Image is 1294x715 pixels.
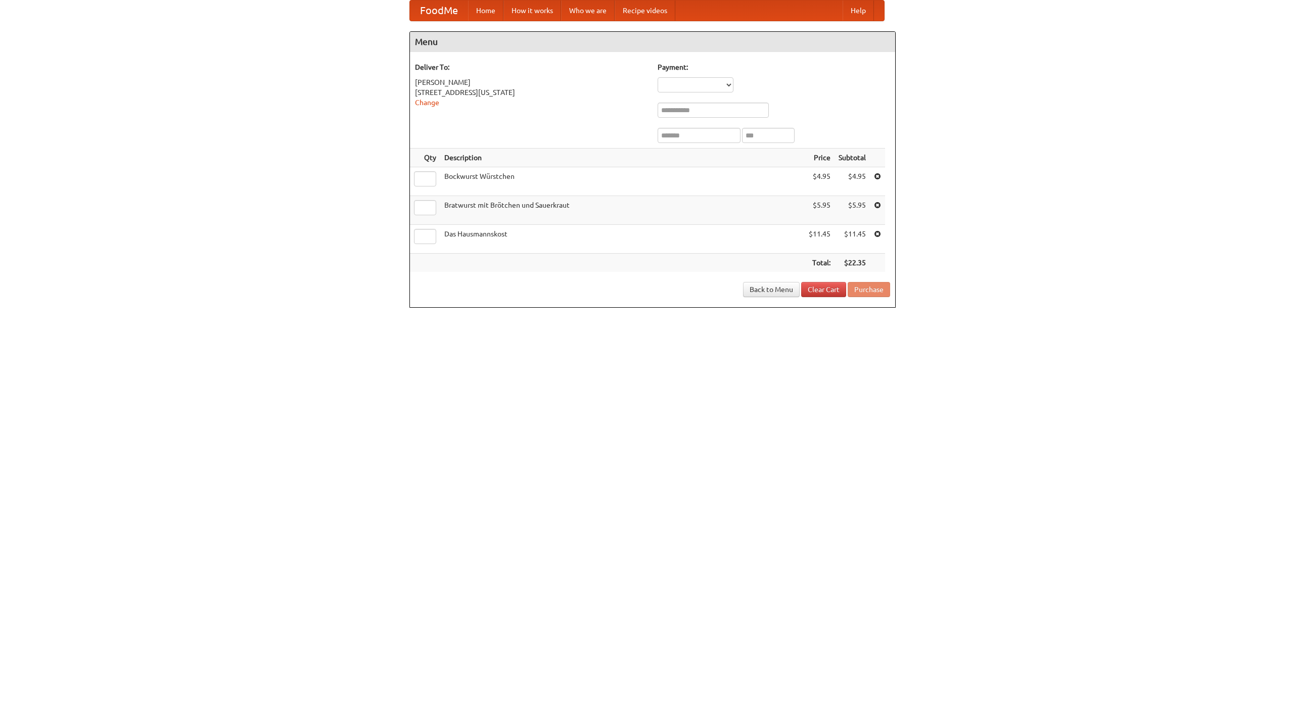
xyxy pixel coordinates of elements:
[503,1,561,21] a: How it works
[415,99,439,107] a: Change
[801,282,846,297] a: Clear Cart
[561,1,615,21] a: Who we are
[835,225,870,254] td: $11.45
[440,196,805,225] td: Bratwurst mit Brötchen und Sauerkraut
[743,282,800,297] a: Back to Menu
[805,196,835,225] td: $5.95
[835,196,870,225] td: $5.95
[805,254,835,272] th: Total:
[410,32,895,52] h4: Menu
[468,1,503,21] a: Home
[415,87,648,98] div: [STREET_ADDRESS][US_STATE]
[440,167,805,196] td: Bockwurst Würstchen
[410,1,468,21] a: FoodMe
[415,77,648,87] div: [PERSON_NAME]
[848,282,890,297] button: Purchase
[835,254,870,272] th: $22.35
[843,1,874,21] a: Help
[440,225,805,254] td: Das Hausmannskost
[658,62,890,72] h5: Payment:
[835,149,870,167] th: Subtotal
[805,149,835,167] th: Price
[805,167,835,196] td: $4.95
[615,1,675,21] a: Recipe videos
[440,149,805,167] th: Description
[410,149,440,167] th: Qty
[415,62,648,72] h5: Deliver To:
[805,225,835,254] td: $11.45
[835,167,870,196] td: $4.95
